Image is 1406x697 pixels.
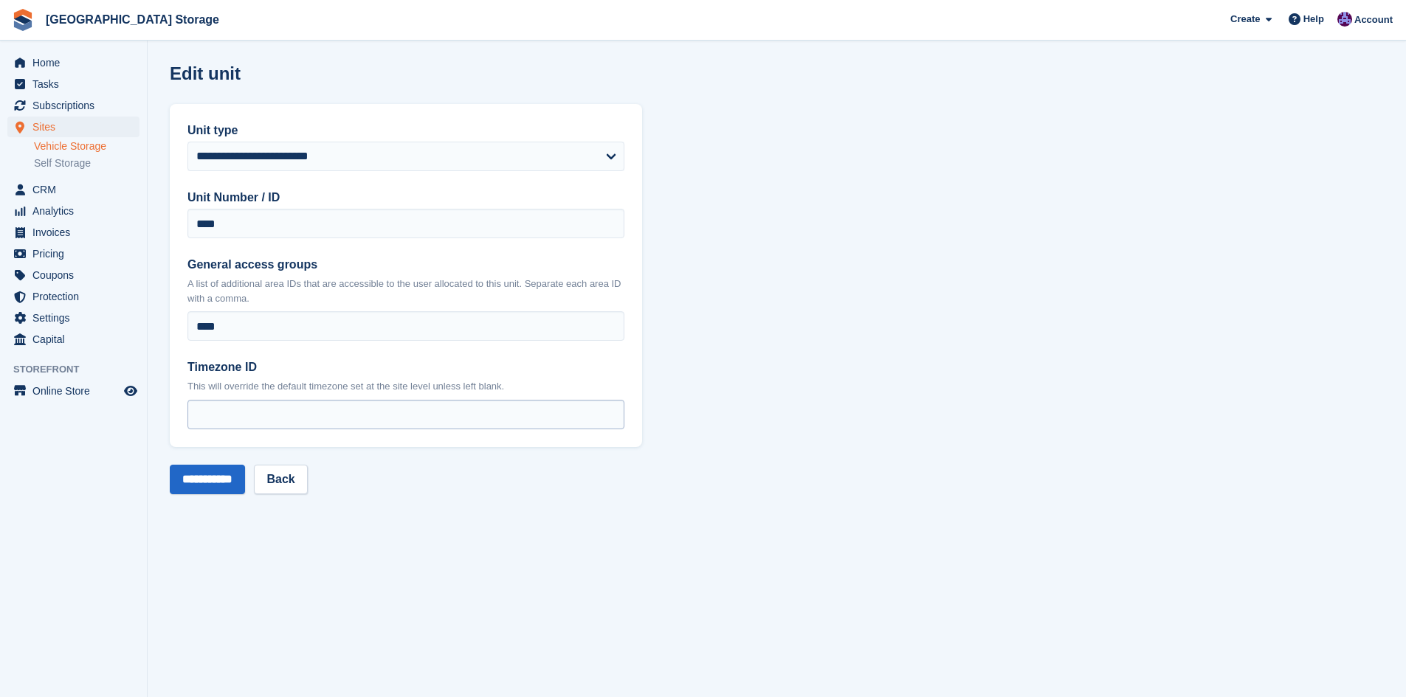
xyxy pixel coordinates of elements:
a: menu [7,117,139,137]
span: Coupons [32,265,121,285]
h1: Edit unit [170,63,241,83]
a: Back [254,465,307,494]
span: Help [1303,12,1324,27]
span: Account [1354,13,1393,27]
a: menu [7,265,139,285]
a: menu [7,95,139,116]
span: Home [32,52,121,73]
span: Create [1230,12,1260,27]
img: stora-icon-8386f47178a22dfd0bd8f6a31ec36ba5ce8667c1dd55bd0f319d3a0aa187defe.svg [12,9,34,31]
span: Settings [32,308,121,328]
a: Preview store [122,382,139,400]
a: Vehicle Storage [34,139,139,153]
span: Capital [32,329,121,350]
a: menu [7,74,139,94]
span: Tasks [32,74,121,94]
a: [GEOGRAPHIC_DATA] Storage [40,7,225,32]
a: menu [7,201,139,221]
span: CRM [32,179,121,200]
label: General access groups [187,256,624,274]
p: This will override the default timezone set at the site level unless left blank. [187,379,624,394]
a: Self Storage [34,156,139,170]
a: menu [7,286,139,307]
a: menu [7,243,139,264]
span: Analytics [32,201,121,221]
span: Protection [32,286,121,307]
span: Invoices [32,222,121,243]
span: Sites [32,117,121,137]
img: Hollie Harvey [1337,12,1352,27]
span: Pricing [32,243,121,264]
a: menu [7,179,139,200]
p: A list of additional area IDs that are accessible to the user allocated to this unit. Separate ea... [187,277,624,305]
a: menu [7,222,139,243]
label: Unit Number / ID [187,189,624,207]
label: Timezone ID [187,358,624,376]
a: menu [7,329,139,350]
a: menu [7,381,139,401]
span: Storefront [13,362,147,377]
label: Unit type [187,122,624,139]
span: Subscriptions [32,95,121,116]
a: menu [7,308,139,328]
a: menu [7,52,139,73]
span: Online Store [32,381,121,401]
